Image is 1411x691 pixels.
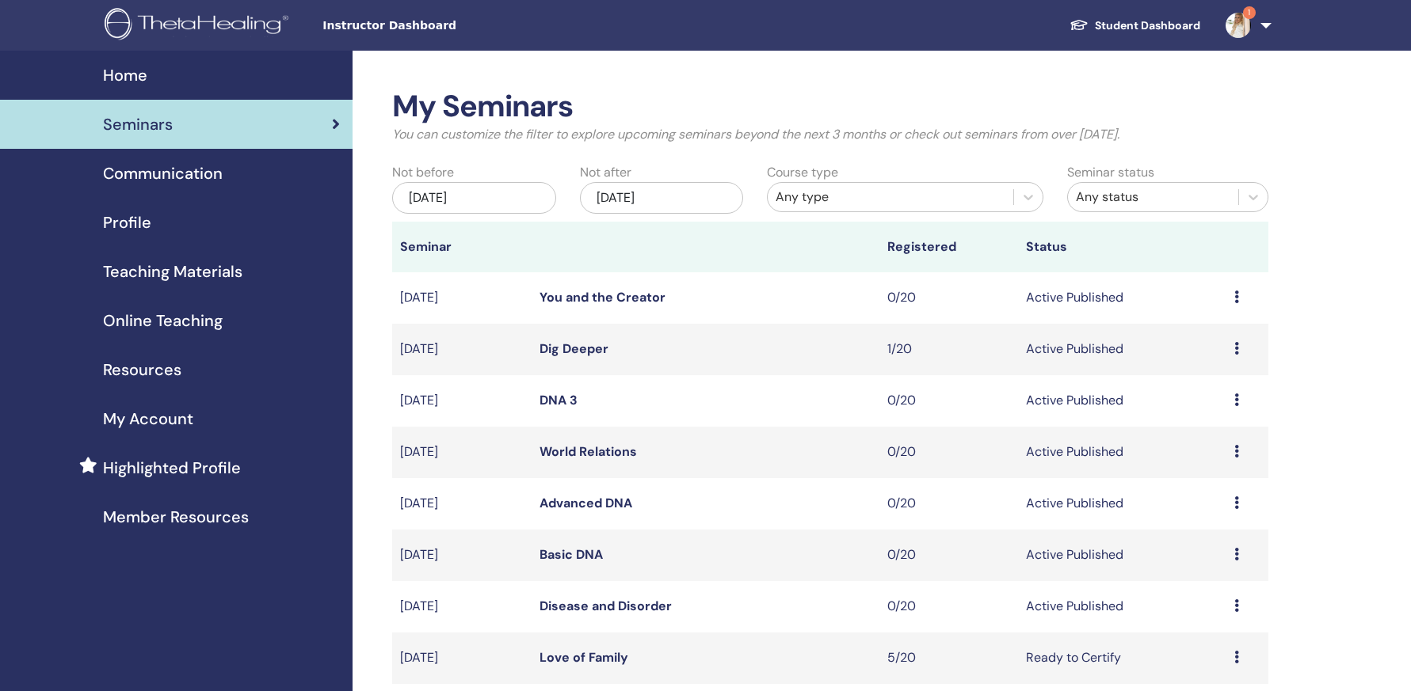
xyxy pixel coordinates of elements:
[392,182,556,214] div: [DATE]
[540,392,578,408] a: DNA 3
[580,182,744,214] div: [DATE]
[776,188,1005,207] div: Any type
[392,530,532,581] td: [DATE]
[103,211,151,234] span: Profile
[392,222,532,272] th: Seminar
[103,260,242,283] span: Teaching Materials
[392,89,1268,125] h2: My Seminars
[879,272,1019,324] td: 0/20
[540,340,608,357] a: Dig Deeper
[767,163,838,182] label: Course type
[1018,324,1226,375] td: Active Published
[392,581,532,632] td: [DATE]
[105,8,294,44] img: logo.png
[879,375,1019,427] td: 0/20
[392,427,532,478] td: [DATE]
[103,63,147,87] span: Home
[879,581,1019,632] td: 0/20
[322,17,560,34] span: Instructor Dashboard
[392,478,532,530] td: [DATE]
[540,546,603,563] a: Basic DNA
[1070,18,1089,32] img: graduation-cap-white.svg
[580,163,631,182] label: Not after
[879,427,1019,478] td: 0/20
[1018,530,1226,581] td: Active Published
[1243,6,1256,19] span: 1
[392,632,532,684] td: [DATE]
[1226,13,1251,38] img: default.jpg
[879,222,1019,272] th: Registered
[1018,375,1226,427] td: Active Published
[1057,11,1213,40] a: Student Dashboard
[1076,188,1230,207] div: Any status
[392,324,532,375] td: [DATE]
[392,375,532,427] td: [DATE]
[879,478,1019,530] td: 0/20
[1067,163,1154,182] label: Seminar status
[1018,222,1226,272] th: Status
[103,456,241,480] span: Highlighted Profile
[103,309,223,332] span: Online Teaching
[103,505,249,529] span: Member Resources
[879,530,1019,581] td: 0/20
[1018,427,1226,478] td: Active Published
[103,407,193,431] span: My Account
[103,112,173,136] span: Seminars
[392,125,1268,144] p: You can customize the filter to explore upcoming seminars beyond the next 3 months or check out s...
[1018,478,1226,530] td: Active Published
[1018,632,1226,684] td: Ready to Certify
[540,598,672,614] a: Disease and Disorder
[1018,272,1226,324] td: Active Published
[540,289,665,306] a: You and the Creator
[879,632,1019,684] td: 5/20
[540,443,637,460] a: World Relations
[540,649,628,666] a: Love of Family
[392,163,454,182] label: Not before
[879,324,1019,375] td: 1/20
[392,272,532,324] td: [DATE]
[540,495,632,511] a: Advanced DNA
[103,161,223,185] span: Communication
[103,358,181,382] span: Resources
[1018,581,1226,632] td: Active Published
